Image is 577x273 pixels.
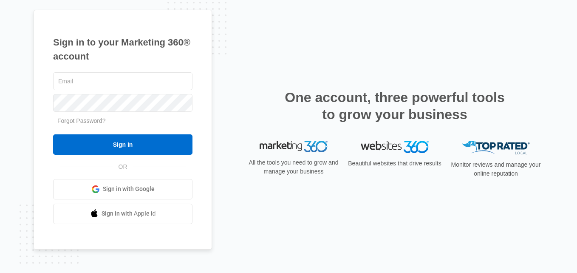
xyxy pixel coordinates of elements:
[347,159,442,168] p: Beautiful websites that drive results
[53,204,192,224] a: Sign in with Apple Id
[103,185,155,193] span: Sign in with Google
[260,141,328,153] img: Marketing 360
[53,72,192,90] input: Email
[53,179,192,199] a: Sign in with Google
[462,141,530,155] img: Top Rated Local
[53,35,192,63] h1: Sign in to your Marketing 360® account
[361,141,429,153] img: Websites 360
[448,160,543,178] p: Monitor reviews and manage your online reputation
[53,134,192,155] input: Sign In
[113,162,133,171] span: OR
[246,158,341,176] p: All the tools you need to grow and manage your business
[102,209,156,218] span: Sign in with Apple Id
[57,117,106,124] a: Forgot Password?
[282,89,507,123] h2: One account, three powerful tools to grow your business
